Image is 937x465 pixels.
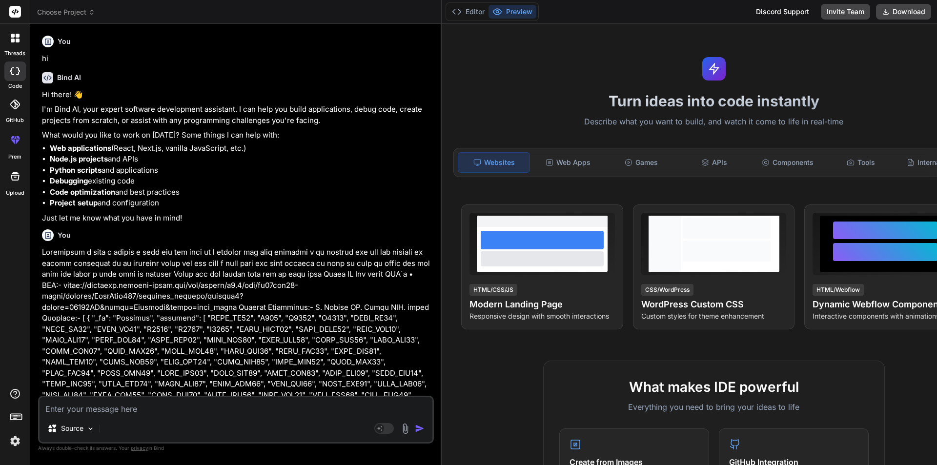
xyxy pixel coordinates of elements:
[458,152,530,173] div: Websites
[4,49,25,58] label: threads
[37,7,95,17] span: Choose Project
[50,187,432,198] li: and best practices
[400,423,411,434] img: attachment
[6,116,24,124] label: GitHub
[50,165,432,176] li: and applications
[489,5,536,19] button: Preview
[50,165,102,175] strong: Python scripts
[606,152,677,173] div: Games
[825,152,896,173] div: Tools
[58,37,71,46] h6: You
[61,424,83,433] p: Source
[50,143,111,153] strong: Web applications
[469,284,517,296] div: HTML/CSS/JS
[641,284,693,296] div: CSS/WordPress
[86,425,95,433] img: Pick Models
[448,5,489,19] button: Editor
[7,433,23,449] img: settings
[58,230,71,240] h6: You
[50,154,108,163] strong: Node.js projects
[469,311,615,321] p: Responsive design with smooth interactions
[679,152,750,173] div: APIs
[42,104,432,126] p: I'm Bind AI, your expert software development assistant. I can help you build applications, debug...
[50,176,88,185] strong: Debugging
[469,298,615,311] h4: Modern Landing Page
[42,89,432,101] p: Hi there! 👋
[50,198,98,207] strong: Project setup
[42,213,432,224] p: Just let me know what you have in mind!
[559,377,869,397] h2: What makes IDE powerful
[752,152,823,173] div: Components
[641,298,787,311] h4: WordPress Custom CSS
[50,187,115,197] strong: Code optimization
[415,424,425,433] img: icon
[42,130,432,141] p: What would you like to work on [DATE]? Some things I can help with:
[821,4,870,20] button: Invite Team
[38,444,434,453] p: Always double-check its answers. Your in Bind
[6,189,24,197] label: Upload
[50,176,432,187] li: existing code
[131,445,148,451] span: privacy
[42,53,432,64] p: hi
[532,152,603,173] div: Web Apps
[559,401,869,413] p: Everything you need to bring your ideas to life
[8,153,21,161] label: prem
[8,82,22,90] label: code
[57,73,81,82] h6: Bind AI
[876,4,931,20] button: Download
[50,143,432,154] li: (React, Next.js, vanilla JavaScript, etc.)
[641,311,787,321] p: Custom styles for theme enhancement
[813,284,864,296] div: HTML/Webflow
[750,4,815,20] div: Discord Support
[50,154,432,165] li: and APIs
[50,198,432,209] li: and configuration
